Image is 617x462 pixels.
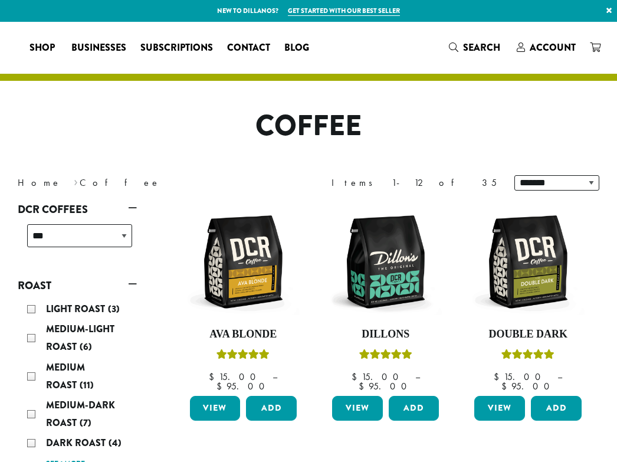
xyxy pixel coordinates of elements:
span: Search [463,41,500,54]
a: DillonsRated 5.00 out of 5 [329,205,442,391]
a: Ava BlondeRated 5.00 out of 5 [187,205,300,391]
a: Shop [22,38,64,57]
bdi: 15.00 [209,371,261,383]
img: DCR-12oz-Ava-Blonde-Stock-scaled.png [186,205,299,318]
span: $ [359,380,369,392]
span: Medium-Light Roast [46,322,114,353]
span: $ [216,380,227,392]
span: $ [501,380,511,392]
button: Add [246,396,297,421]
div: Items 1-12 of 35 [332,176,497,190]
span: (11) [80,378,94,392]
span: – [273,371,277,383]
a: Double DarkRated 4.50 out of 5 [471,205,584,391]
span: Medium-Dark Roast [46,398,115,430]
span: Businesses [71,41,126,55]
span: (3) [108,302,120,316]
span: $ [494,371,504,383]
a: View [332,396,383,421]
span: Contact [227,41,270,55]
div: Rated 4.50 out of 5 [501,348,554,365]
span: Medium Roast [46,361,85,392]
span: Blog [284,41,309,55]
bdi: 95.00 [501,380,555,392]
img: DCR-12oz-Double-Dark-Stock-scaled.png [471,205,584,318]
div: DCR Coffees [18,219,137,261]
img: DCR-12oz-Dillons-Stock-scaled.png [329,205,442,318]
span: (4) [109,436,122,450]
span: Shop [29,41,55,55]
bdi: 15.00 [352,371,404,383]
bdi: 95.00 [359,380,412,392]
a: View [474,396,525,421]
h1: Coffee [9,109,608,143]
span: (6) [80,340,92,353]
div: Rated 5.00 out of 5 [216,348,270,365]
div: Rated 5.00 out of 5 [359,348,412,365]
button: Add [389,396,439,421]
span: Subscriptions [140,41,213,55]
a: View [190,396,241,421]
h4: Double Dark [471,328,584,341]
a: Roast [18,276,137,296]
span: Account [530,41,576,54]
bdi: 95.00 [216,380,270,392]
span: Dark Roast [46,436,109,450]
a: Get started with our best seller [288,6,400,16]
h4: Ava Blonde [187,328,300,341]
h4: Dillons [329,328,442,341]
span: – [557,371,562,383]
span: $ [352,371,362,383]
a: Home [18,176,61,189]
span: › [74,172,78,190]
span: Light Roast [46,302,108,316]
a: DCR Coffees [18,199,137,219]
span: (7) [80,416,91,430]
bdi: 15.00 [494,371,546,383]
span: – [415,371,420,383]
a: Search [442,38,510,57]
nav: Breadcrumb [18,176,291,190]
span: $ [209,371,219,383]
button: Add [531,396,582,421]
